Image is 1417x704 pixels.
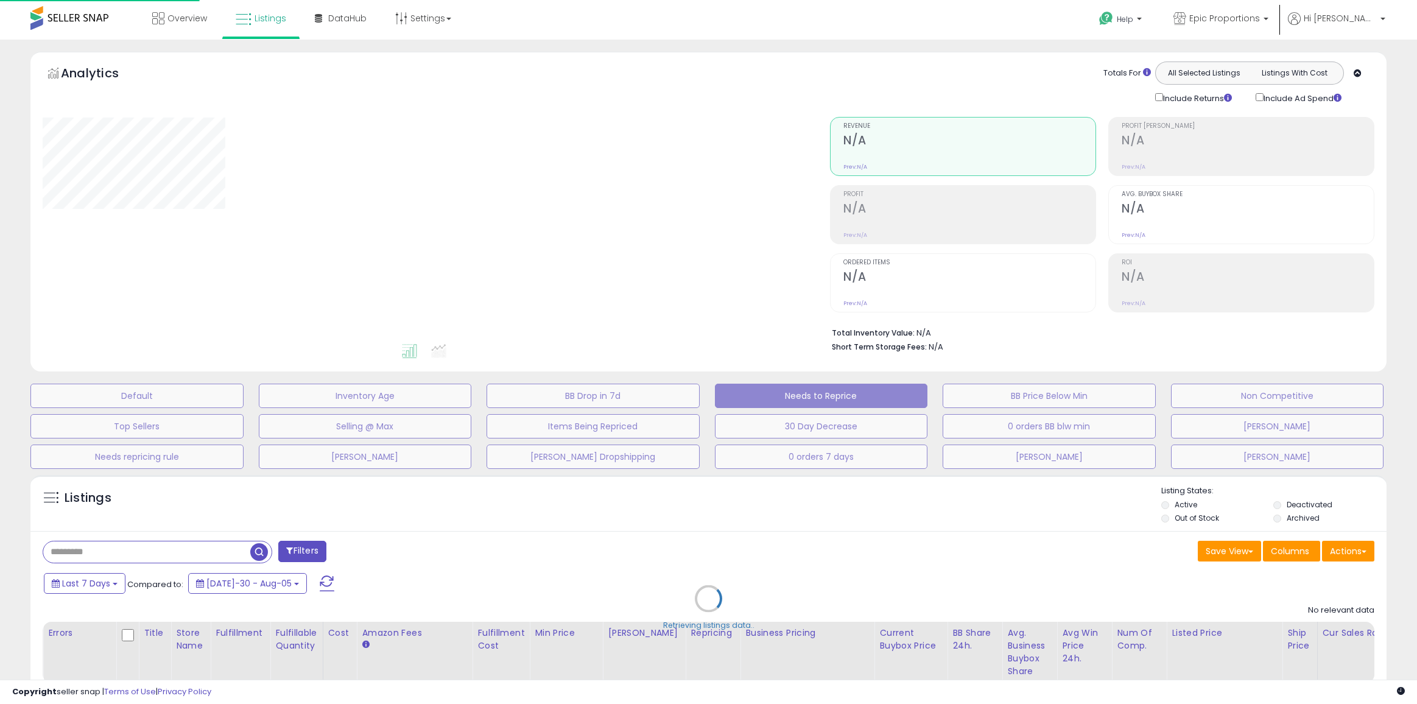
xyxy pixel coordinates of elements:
b: Short Term Storage Fees: [832,342,927,352]
i: Get Help [1099,11,1114,26]
span: N/A [929,341,943,353]
small: Prev: N/A [1122,300,1145,307]
div: Totals For [1103,68,1151,79]
span: Listings [255,12,286,24]
span: ROI [1122,259,1374,266]
button: 0 orders 7 days [715,445,928,469]
span: Profit [843,191,1095,198]
div: seller snap | | [12,686,211,698]
h2: N/A [1122,133,1374,150]
small: Prev: N/A [843,163,867,171]
span: Profit [PERSON_NAME] [1122,123,1374,130]
span: Ordered Items [843,259,1095,266]
button: [PERSON_NAME] Dropshipping [487,445,700,469]
span: Overview [167,12,207,24]
button: BB Drop in 7d [487,384,700,408]
h2: N/A [843,270,1095,286]
h2: N/A [843,133,1095,150]
button: BB Price Below Min [943,384,1156,408]
span: Help [1117,14,1133,24]
button: Inventory Age [259,384,472,408]
span: Hi [PERSON_NAME] [1304,12,1377,24]
button: Selling @ Max [259,414,472,438]
button: Listings With Cost [1249,65,1340,81]
h2: N/A [1122,202,1374,218]
button: 30 Day Decrease [715,414,928,438]
button: Items Being Repriced [487,414,700,438]
a: Hi [PERSON_NAME] [1288,12,1385,40]
li: N/A [832,325,1365,339]
b: Total Inventory Value: [832,328,915,338]
button: Non Competitive [1171,384,1384,408]
small: Prev: N/A [843,231,867,239]
button: [PERSON_NAME] [259,445,472,469]
button: 0 orders BB blw min [943,414,1156,438]
button: Needs repricing rule [30,445,244,469]
button: Default [30,384,244,408]
div: Include Ad Spend [1246,91,1361,105]
span: Avg. Buybox Share [1122,191,1374,198]
button: Top Sellers [30,414,244,438]
small: Prev: N/A [1122,163,1145,171]
h5: Analytics [61,65,142,85]
span: Revenue [843,123,1095,130]
span: DataHub [328,12,367,24]
strong: Copyright [12,686,57,697]
button: All Selected Listings [1159,65,1250,81]
h2: N/A [843,202,1095,218]
button: Needs to Reprice [715,384,928,408]
div: Include Returns [1146,91,1246,105]
h2: N/A [1122,270,1374,286]
button: [PERSON_NAME] [1171,445,1384,469]
div: Retrieving listings data.. [663,620,754,631]
small: Prev: N/A [843,300,867,307]
button: [PERSON_NAME] [1171,414,1384,438]
a: Help [1089,2,1154,40]
small: Prev: N/A [1122,231,1145,239]
span: Epic Proportions [1189,12,1260,24]
button: [PERSON_NAME] [943,445,1156,469]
